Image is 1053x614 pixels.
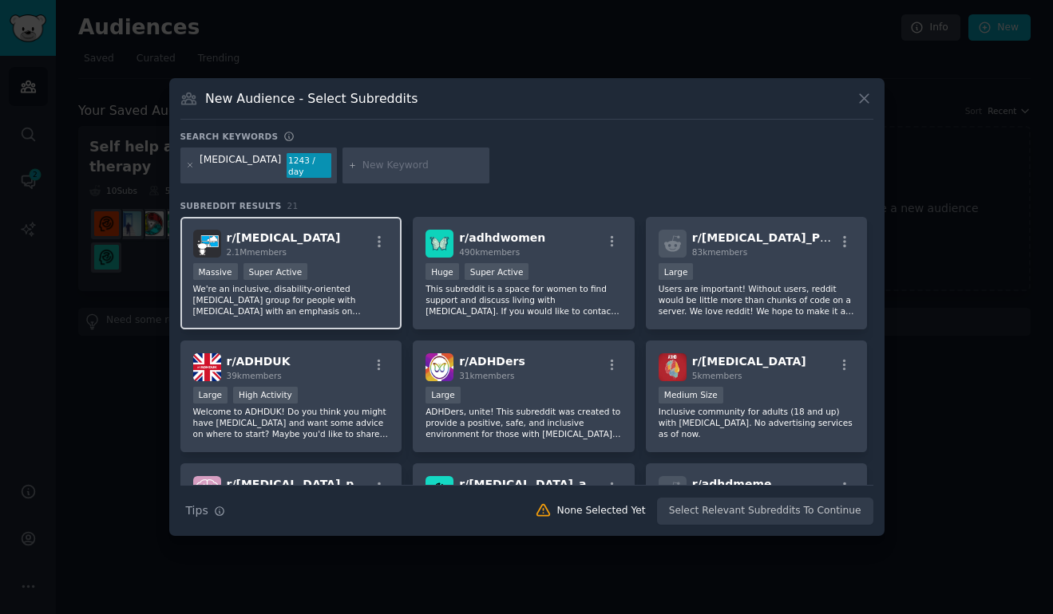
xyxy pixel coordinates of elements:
div: Huge [426,263,459,280]
span: r/ adhdwomen [459,231,545,244]
span: 490k members [459,247,520,257]
div: Massive [193,263,238,280]
div: Large [193,387,228,403]
div: 1243 / day [287,153,331,179]
span: r/ [MEDICAL_DATA]_Programmers [692,231,897,244]
h3: Search keywords [180,131,279,142]
img: ADHD [193,230,221,258]
h3: New Audience - Select Subreddits [205,90,418,107]
div: Medium Size [659,387,723,403]
p: We're an inclusive, disability-oriented [MEDICAL_DATA] group for people with [MEDICAL_DATA] with ... [193,283,390,317]
span: r/ [MEDICAL_DATA]_anxiety [459,478,625,490]
span: Tips [186,502,208,519]
span: r/ [MEDICAL_DATA] [227,231,341,244]
span: r/ ADHDers [459,355,525,368]
div: [MEDICAL_DATA] [200,153,281,179]
div: Super Active [243,263,308,280]
p: Welcome to ADHDUK! Do you think you might have [MEDICAL_DATA] and want some advice on where to st... [193,406,390,439]
img: ADHDers [426,353,453,381]
span: r/ adhdmeme [692,478,772,490]
div: Large [426,387,461,403]
img: adult_adhd [659,353,687,381]
span: 39k members [227,371,282,380]
div: None Selected Yet [557,504,646,518]
span: r/ ADHDUK [227,355,291,368]
input: New Keyword [362,159,484,173]
div: Super Active [465,263,529,280]
p: Users are important! Without users, reddit would be little more than chunks of code on a server. ... [659,283,855,317]
span: r/ [MEDICAL_DATA] [692,355,806,368]
p: This subreddit is a space for women to find support and discuss living with [MEDICAL_DATA]. If yo... [426,283,622,317]
p: ADHDers, unite! This subreddit was created to provide a positive, safe, and inclusive environment... [426,406,622,439]
span: 31k members [459,371,514,380]
button: Tips [180,497,231,525]
div: High Activity [233,387,298,403]
img: adhd_anxiety [426,476,453,504]
span: Subreddit Results [180,200,282,211]
img: adhdwomen [426,230,453,258]
span: 83k members [692,247,747,257]
span: 5k members [692,371,742,380]
img: ADHDUK [193,353,221,381]
p: Inclusive community for adults (18 and up) with [MEDICAL_DATA]. No advertising services as of now. [659,406,855,439]
span: 21 [287,201,299,211]
span: 2.1M members [227,247,287,257]
span: r/ [MEDICAL_DATA]_partners [227,478,401,490]
div: Large [659,263,694,280]
img: ADHD_partners [193,476,221,504]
